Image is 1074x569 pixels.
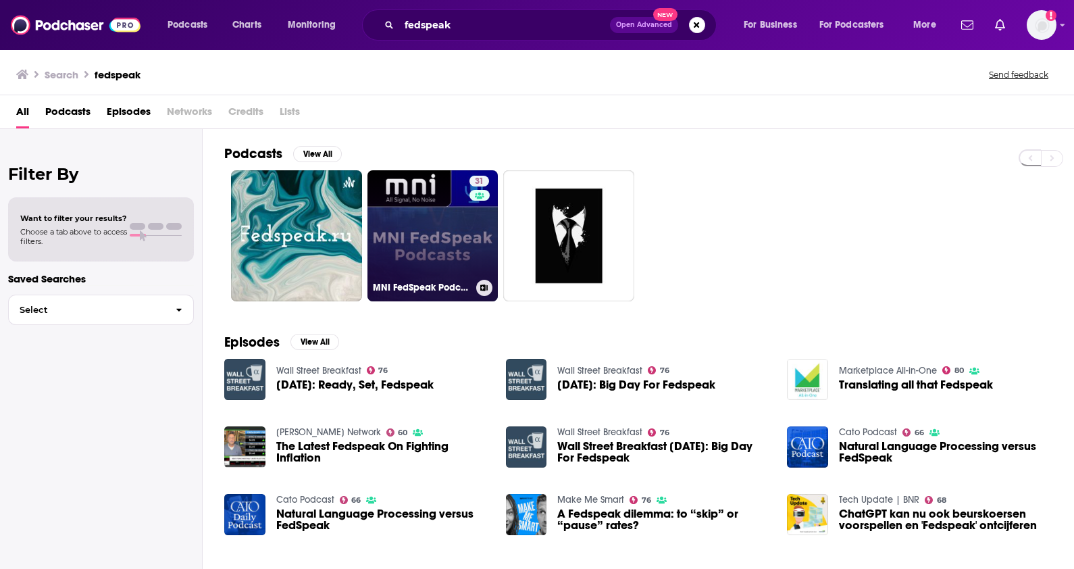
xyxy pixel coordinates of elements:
a: Wall Street Breakfast [557,426,642,438]
span: Select [9,305,165,314]
h2: Podcasts [224,145,282,162]
a: July 9: Ready, Set, Fedspeak [276,379,434,391]
button: open menu [158,14,225,36]
img: Podchaser - Follow, Share and Rate Podcasts [11,12,140,38]
a: Wall Street Breakfast October 3: Big Day For Fedspeak [557,441,771,464]
h3: Search [45,68,78,81]
span: Open Advanced [616,22,672,28]
span: For Podcasters [819,16,884,34]
a: Make Me Smart [557,494,624,505]
img: User Profile [1027,10,1056,40]
span: 66 [915,430,924,436]
a: Podcasts [45,101,91,128]
span: 80 [954,368,964,374]
a: Natural Language Processing versus FedSpeak [839,441,1052,464]
span: 31 [475,175,484,189]
img: Natural Language Processing versus FedSpeak [787,426,828,468]
span: Monitoring [288,16,336,34]
span: 66 [351,497,361,503]
h2: Filter By [8,164,194,184]
a: 66 [340,496,361,504]
img: ChatGPT kan nu ook beurskoersen voorspellen en 'Fedspeak' ontcijferen [787,494,828,535]
a: Marketplace All-in-One [839,365,937,376]
img: The Latest Fedspeak On Fighting Inflation [224,426,265,468]
span: 76 [660,368,669,374]
a: 68 [925,496,946,504]
a: Charts [224,14,270,36]
img: Natural Language Processing versus FedSpeak [224,494,265,535]
a: PodcastsView All [224,145,342,162]
a: Tech Update | BNR [839,494,919,505]
span: Lists [280,101,300,128]
span: Networks [167,101,212,128]
a: ChatGPT kan nu ook beurskoersen voorspellen en 'Fedspeak' ontcijferen [839,508,1052,531]
span: 60 [398,430,407,436]
h3: MNI FedSpeak Podcasts [373,282,471,293]
button: open menu [278,14,353,36]
a: Episodes [107,101,151,128]
svg: Add a profile image [1046,10,1056,21]
a: Wall Street Breakfast [276,365,361,376]
a: EpisodesView All [224,334,339,351]
a: January 10: Big Day For Fedspeak [557,379,715,391]
a: 76 [630,496,651,504]
a: 31 [469,176,489,187]
span: Credits [228,101,263,128]
a: 80 [942,366,964,374]
button: open menu [734,14,814,36]
a: All [16,101,29,128]
a: Show notifications dropdown [990,14,1011,36]
button: Send feedback [985,69,1052,80]
h3: fedspeak [95,68,140,81]
span: 76 [660,430,669,436]
a: Translating all that Fedspeak [839,379,993,391]
a: The Latest Fedspeak On Fighting Inflation [276,441,490,464]
a: Cato Podcast [276,494,334,505]
a: 66 [902,428,924,437]
span: More [913,16,936,34]
span: 76 [642,497,651,503]
img: Wall Street Breakfast October 3: Big Day For Fedspeak [506,426,547,468]
div: Search podcasts, credits, & more... [375,9,730,41]
span: [DATE]: Big Day For Fedspeak [557,379,715,391]
a: Natural Language Processing versus FedSpeak [276,508,490,531]
span: Logged in as angelahattar [1027,10,1056,40]
img: Translating all that Fedspeak [787,359,828,400]
input: Search podcasts, credits, & more... [399,14,610,36]
a: 76 [367,366,388,374]
h2: Episodes [224,334,280,351]
button: open menu [904,14,953,36]
img: July 9: Ready, Set, Fedspeak [224,359,265,400]
span: Wall Street Breakfast [DATE]: Big Day For Fedspeak [557,441,771,464]
span: For Business [744,16,797,34]
span: New [653,8,677,21]
span: 68 [937,497,946,503]
span: Choose a tab above to access filters. [20,227,127,246]
a: 31MNI FedSpeak Podcasts [367,170,498,301]
span: Podcasts [168,16,207,34]
button: View All [293,146,342,162]
a: Wall Street Breakfast [557,365,642,376]
a: A Fedspeak dilemma: to “skip” or “pause” rates? [557,508,771,531]
img: A Fedspeak dilemma: to “skip” or “pause” rates? [506,494,547,535]
img: January 10: Big Day For Fedspeak [506,359,547,400]
button: Select [8,295,194,325]
button: Show profile menu [1027,10,1056,40]
a: Show notifications dropdown [956,14,979,36]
